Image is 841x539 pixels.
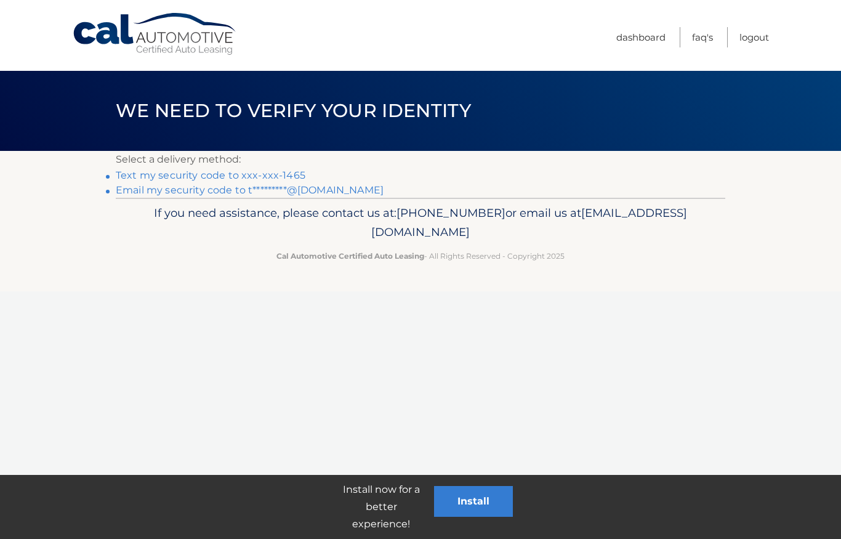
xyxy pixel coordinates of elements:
button: Install [434,486,513,517]
strong: Cal Automotive Certified Auto Leasing [276,251,424,261]
a: Email my security code to t*********@[DOMAIN_NAME] [116,184,384,196]
a: Text my security code to xxx-xxx-1465 [116,169,305,181]
p: - All Rights Reserved - Copyright 2025 [124,249,717,262]
a: Logout [739,27,769,47]
p: Select a delivery method: [116,151,725,168]
span: We need to verify your identity [116,99,471,122]
a: FAQ's [692,27,713,47]
p: Install now for a better experience! [328,481,434,533]
span: [PHONE_NUMBER] [396,206,505,220]
a: Dashboard [616,27,666,47]
a: Cal Automotive [72,12,238,56]
p: If you need assistance, please contact us at: or email us at [124,203,717,243]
